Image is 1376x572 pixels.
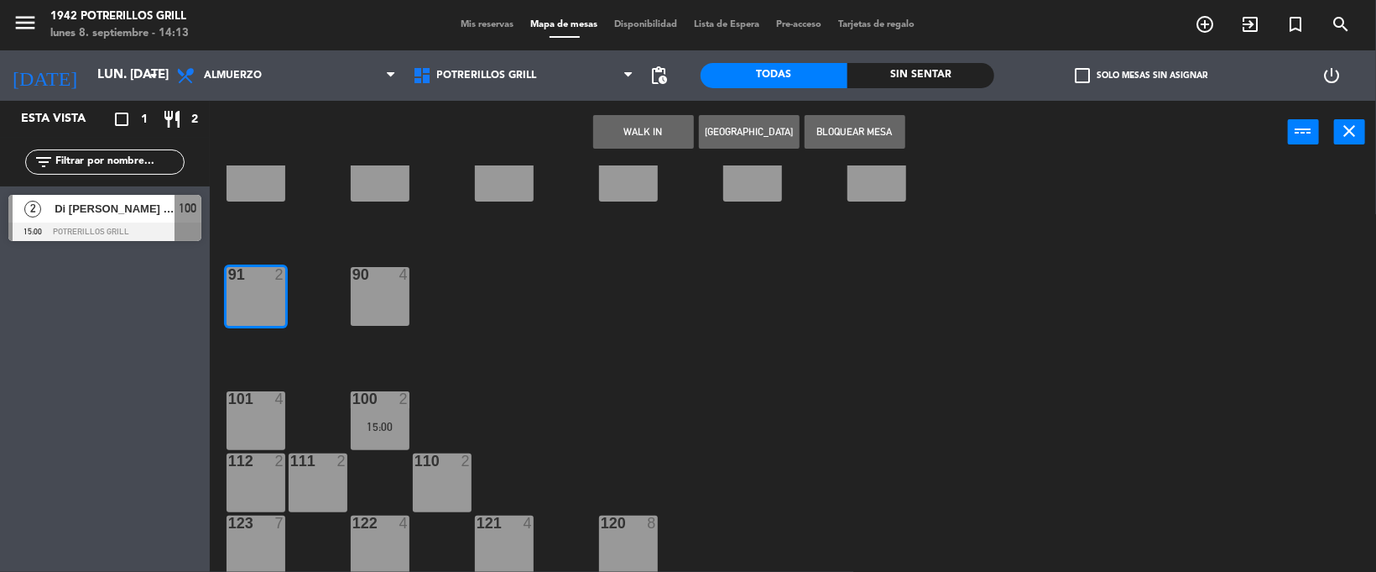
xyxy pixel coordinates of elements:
span: Almuerzo [204,70,262,81]
div: 4 [524,516,534,531]
i: exit_to_app [1240,14,1260,34]
div: 121 [477,516,477,531]
div: 1942 Potrerillos Grill [50,8,189,25]
div: 90 [352,267,353,282]
i: power_input [1294,121,1314,141]
span: 2 [24,201,41,218]
span: check_box_outline_blank [1075,68,1090,83]
i: turned_in_not [1285,14,1306,34]
span: Pre-acceso [769,20,831,29]
div: 120 [601,516,602,531]
i: power_settings_new [1322,66,1342,86]
div: Esta vista [8,109,121,129]
span: Disponibilidad [607,20,686,29]
div: Sin sentar [847,63,994,88]
div: 7 [275,516,285,531]
button: menu [13,10,38,41]
div: 15:00 [351,421,409,433]
label: Solo mesas sin asignar [1075,68,1207,83]
div: 8 [648,516,658,531]
i: filter_list [34,152,54,172]
div: 2 [337,454,347,469]
button: close [1334,119,1365,144]
button: WALK IN [593,115,694,149]
button: [GEOGRAPHIC_DATA] [699,115,800,149]
span: pending_actions [649,66,669,86]
input: Filtrar por nombre... [54,153,184,171]
div: 123 [228,516,229,531]
div: 112 [228,454,229,469]
div: 122 [352,516,353,531]
i: restaurant [162,109,182,129]
div: 4 [399,516,409,531]
div: 100 [352,391,353,407]
span: Potrerillos grill [437,70,537,81]
i: crop_square [112,109,132,129]
i: add_circle_outline [1195,14,1215,34]
div: 4 [275,391,285,407]
span: Mapa de mesas [523,20,607,29]
i: search [1331,14,1351,34]
span: 1 [141,110,148,129]
button: Bloquear Mesa [805,115,905,149]
span: 100 [180,198,197,218]
div: 4 [399,267,409,282]
i: arrow_drop_down [143,66,164,86]
div: 101 [228,391,229,407]
div: 2 [399,391,409,407]
div: 2 [461,454,472,469]
button: power_input [1288,119,1319,144]
span: 2 [191,110,198,129]
span: Di [PERSON_NAME] y Turismo [55,200,175,218]
div: 2 [275,454,285,469]
div: 91 [228,267,229,282]
div: 111 [290,454,291,469]
div: Todas [701,63,847,88]
div: lunes 8. septiembre - 14:13 [50,25,189,42]
div: 2 [275,267,285,282]
span: Tarjetas de regalo [831,20,924,29]
span: Lista de Espera [686,20,769,29]
i: menu [13,10,38,35]
span: Mis reservas [453,20,523,29]
i: close [1340,121,1360,141]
